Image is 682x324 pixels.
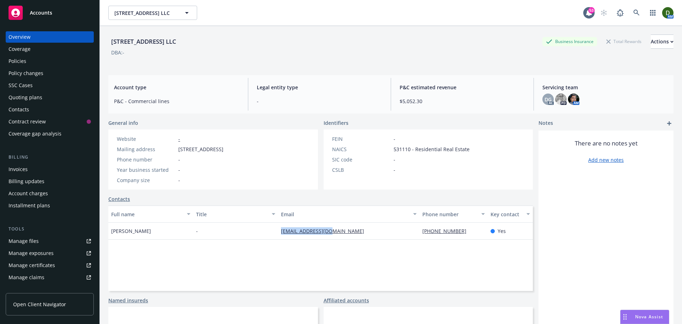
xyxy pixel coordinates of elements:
a: Manage certificates [6,260,94,271]
a: Start snowing [597,6,611,20]
a: Manage files [6,235,94,247]
img: photo [555,94,567,105]
span: 531110 - Residential Real Estate [394,145,470,153]
div: Coverage gap analysis [9,128,61,139]
div: Contacts [9,104,29,115]
a: Overview [6,31,94,43]
a: Affiliated accounts [324,297,369,304]
button: [STREET_ADDRESS] LLC [108,6,197,20]
span: - [178,166,180,174]
span: DG [545,96,552,103]
div: FEIN [332,135,391,143]
div: Tools [6,225,94,233]
a: - [178,136,180,142]
div: Phone number [422,211,477,218]
button: Key contact [488,206,533,223]
a: [PHONE_NUMBER] [422,228,472,234]
span: General info [108,119,138,127]
div: Key contact [491,211,522,218]
a: Invoices [6,164,94,175]
div: Policies [9,55,26,67]
span: Servicing team [542,84,668,91]
a: Coverage gap analysis [6,128,94,139]
a: Manage BORs [6,284,94,295]
div: Manage claims [9,272,44,283]
span: - [178,176,180,184]
button: Email [278,206,420,223]
span: Nova Assist [635,314,663,320]
a: Billing updates [6,176,94,187]
button: Title [193,206,278,223]
a: Contacts [6,104,94,115]
div: Total Rewards [603,37,645,46]
button: Phone number [420,206,487,223]
span: There are no notes yet [575,139,638,148]
span: Notes [538,119,553,128]
a: Switch app [646,6,660,20]
a: Report a Bug [613,6,627,20]
a: Manage exposures [6,248,94,259]
a: [EMAIL_ADDRESS][DOMAIN_NAME] [281,228,370,234]
span: - [257,97,382,105]
div: Company size [117,176,175,184]
span: P&C estimated revenue [400,84,525,91]
div: Actions [651,35,673,48]
a: Named insureds [108,297,148,304]
span: [STREET_ADDRESS] [178,145,223,153]
div: [STREET_ADDRESS] LLC [108,37,179,46]
div: SSC Cases [9,80,33,91]
a: SSC Cases [6,80,94,91]
img: photo [568,94,579,105]
a: Policy changes [6,68,94,79]
div: Manage files [9,235,39,247]
div: Year business started [117,166,175,174]
span: [STREET_ADDRESS] LLC [114,9,176,17]
div: Coverage [9,43,31,55]
div: Billing updates [9,176,44,187]
div: Business Insurance [542,37,597,46]
div: Manage BORs [9,284,42,295]
span: - [196,227,198,235]
a: Search [629,6,644,20]
a: Coverage [6,43,94,55]
a: Quoting plans [6,92,94,103]
div: Mailing address [117,145,175,153]
div: Installment plans [9,200,50,211]
div: Email [281,211,409,218]
div: Quoting plans [9,92,42,103]
div: Phone number [117,156,175,163]
div: DBA: - [111,49,124,56]
span: Accounts [30,10,52,16]
span: - [394,156,395,163]
span: $5,052.30 [400,97,525,105]
div: Manage certificates [9,260,55,271]
span: Open Client Navigator [13,301,66,308]
button: Full name [108,206,193,223]
div: Full name [111,211,183,218]
a: Installment plans [6,200,94,211]
div: Website [117,135,175,143]
a: Add new notes [588,156,624,164]
button: Nova Assist [620,310,669,324]
span: - [394,135,395,143]
div: 53 [588,7,595,14]
a: Account charges [6,188,94,199]
span: - [178,156,180,163]
div: Drag to move [621,310,629,324]
button: Actions [651,34,673,49]
div: Billing [6,154,94,161]
span: Account type [114,84,239,91]
span: - [394,166,395,174]
div: Account charges [9,188,48,199]
span: Legal entity type [257,84,382,91]
a: Policies [6,55,94,67]
div: SIC code [332,156,391,163]
div: NAICS [332,145,391,153]
span: P&C - Commercial lines [114,97,239,105]
a: add [665,119,673,128]
span: Identifiers [324,119,348,127]
div: Policy changes [9,68,43,79]
a: Contacts [108,195,130,203]
div: Overview [9,31,31,43]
